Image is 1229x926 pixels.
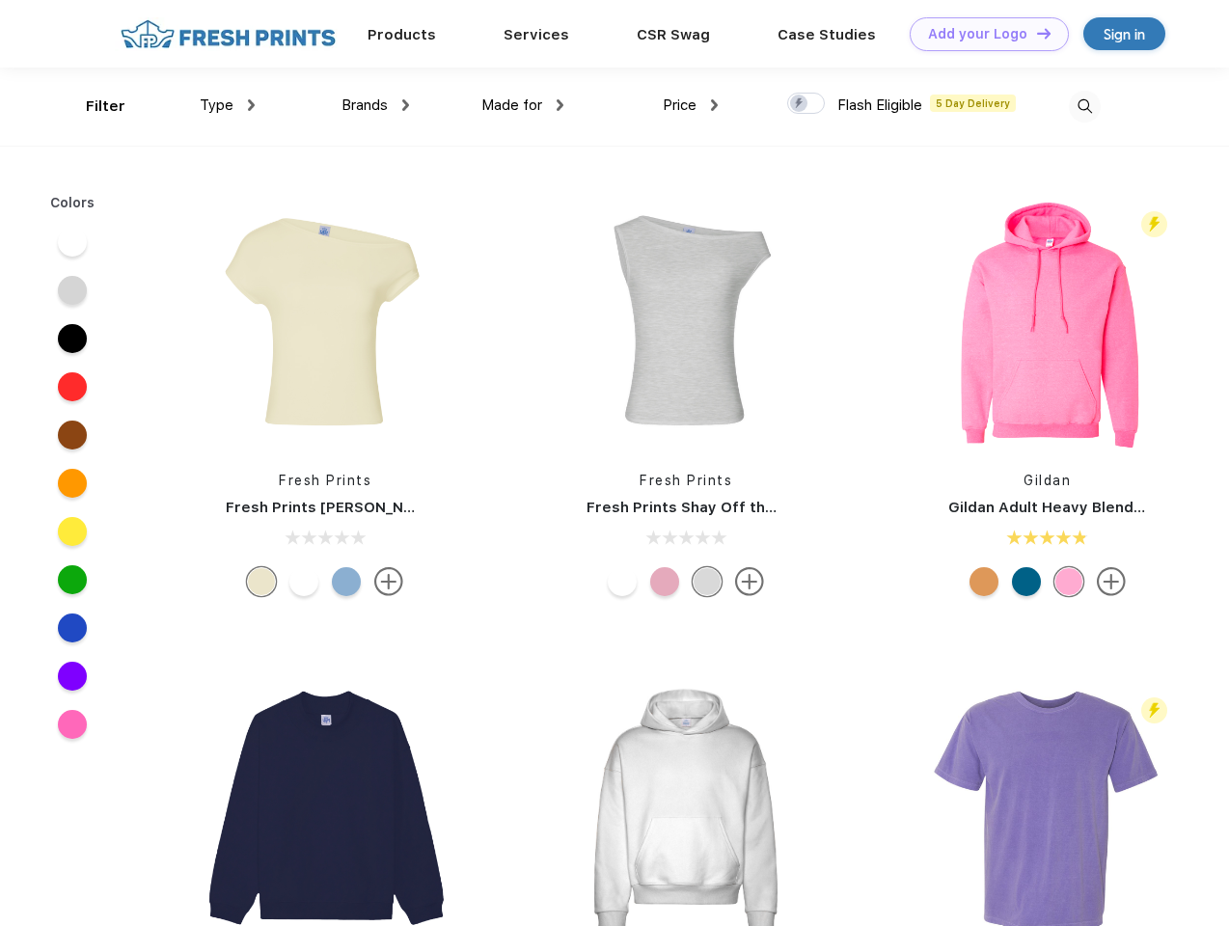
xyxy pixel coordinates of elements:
[289,567,318,596] div: White
[1141,211,1167,237] img: flash_active_toggle.svg
[650,567,679,596] div: Light Pink
[1083,17,1165,50] a: Sign in
[402,99,409,111] img: dropdown.png
[928,26,1027,42] div: Add your Logo
[247,567,276,596] div: Yellow
[197,195,453,451] img: func=resize&h=266
[637,26,710,43] a: CSR Swag
[481,96,542,114] span: Made for
[587,499,884,516] a: Fresh Prints Shay Off the Shoulder Tank
[1069,91,1101,123] img: desktop_search.svg
[1054,567,1083,596] div: Safety Pink
[1037,28,1051,39] img: DT
[663,96,696,114] span: Price
[693,567,722,596] div: Ash Grey
[558,195,814,451] img: func=resize&h=266
[368,26,436,43] a: Products
[930,95,1016,112] span: 5 Day Delivery
[332,567,361,596] div: Light Blue
[970,567,998,596] div: Old Gold
[919,195,1176,451] img: func=resize&h=266
[374,567,403,596] img: more.svg
[1097,567,1126,596] img: more.svg
[86,95,125,118] div: Filter
[640,473,732,488] a: Fresh Prints
[557,99,563,111] img: dropdown.png
[504,26,569,43] a: Services
[1104,23,1145,45] div: Sign in
[735,567,764,596] img: more.svg
[1024,473,1071,488] a: Gildan
[711,99,718,111] img: dropdown.png
[248,99,255,111] img: dropdown.png
[226,499,601,516] a: Fresh Prints [PERSON_NAME] Off the Shoulder Top
[279,473,371,488] a: Fresh Prints
[1012,567,1041,596] div: Antique Sapphire
[341,96,388,114] span: Brands
[36,193,110,213] div: Colors
[200,96,233,114] span: Type
[837,96,922,114] span: Flash Eligible
[115,17,341,51] img: fo%20logo%202.webp
[1141,697,1167,723] img: flash_active_toggle.svg
[608,567,637,596] div: White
